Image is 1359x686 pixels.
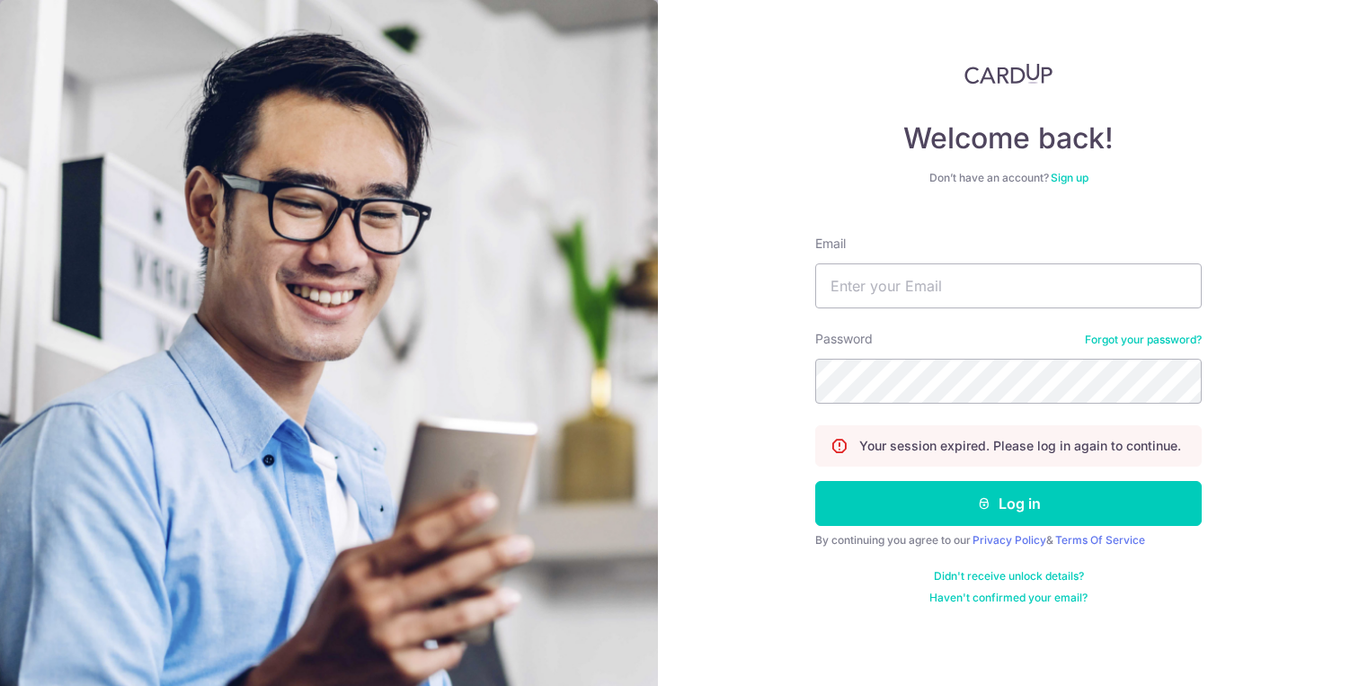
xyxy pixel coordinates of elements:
[929,591,1088,605] a: Haven't confirmed your email?
[815,533,1202,548] div: By continuing you agree to our &
[934,569,1084,584] a: Didn't receive unlock details?
[815,120,1202,156] h4: Welcome back!
[859,437,1181,455] p: Your session expired. Please log in again to continue.
[1085,333,1202,347] a: Forgot your password?
[815,235,846,253] label: Email
[815,263,1202,308] input: Enter your Email
[815,171,1202,185] div: Don’t have an account?
[1051,171,1088,184] a: Sign up
[1055,533,1145,547] a: Terms Of Service
[973,533,1046,547] a: Privacy Policy
[815,481,1202,526] button: Log in
[815,330,873,348] label: Password
[964,63,1053,85] img: CardUp Logo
